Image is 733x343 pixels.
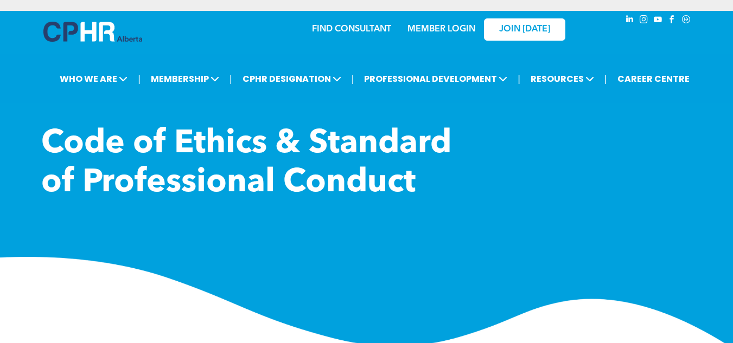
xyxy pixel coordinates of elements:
[148,69,222,89] span: MEMBERSHIP
[230,68,232,90] li: |
[614,69,693,89] a: CAREER CENTRE
[527,69,597,89] span: RESOURCES
[43,22,142,42] img: A blue and white logo for cp alberta
[361,69,511,89] span: PROFESSIONAL DEVELOPMENT
[680,14,692,28] a: Social network
[352,68,354,90] li: |
[499,24,550,35] span: JOIN [DATE]
[638,14,650,28] a: instagram
[312,25,391,34] a: FIND CONSULTANT
[41,128,451,199] span: Code of Ethics & Standard of Professional Conduct
[652,14,664,28] a: youtube
[518,68,520,90] li: |
[604,68,607,90] li: |
[624,14,636,28] a: linkedin
[239,69,345,89] span: CPHR DESIGNATION
[56,69,131,89] span: WHO WE ARE
[407,25,475,34] a: MEMBER LOGIN
[138,68,141,90] li: |
[484,18,565,41] a: JOIN [DATE]
[666,14,678,28] a: facebook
